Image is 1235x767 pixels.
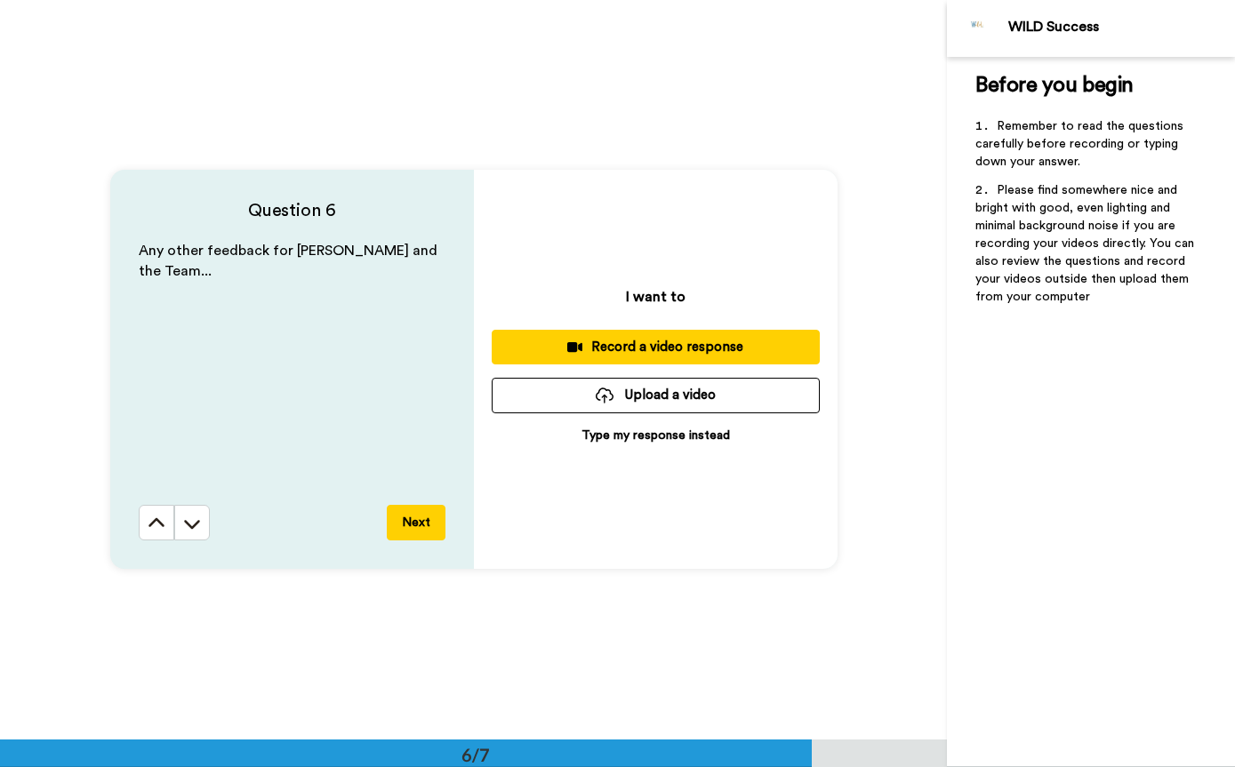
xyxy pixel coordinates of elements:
[492,378,820,412] button: Upload a video
[626,286,686,308] p: I want to
[433,742,518,767] div: 6/7
[975,120,1187,168] span: Remember to read the questions carefully before recording or typing down your answer.
[139,244,441,278] span: Any other feedback for [PERSON_NAME] and the Team...
[975,184,1198,303] span: Please find somewhere nice and bright with good, even lighting and minimal background noise if yo...
[975,75,1133,96] span: Before you begin
[492,330,820,364] button: Record a video response
[506,338,806,356] div: Record a video response
[957,7,999,50] img: Profile Image
[1008,19,1234,36] div: WILD Success
[581,427,730,444] p: Type my response instead
[139,198,445,223] h4: Question 6
[387,505,445,540] button: Next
